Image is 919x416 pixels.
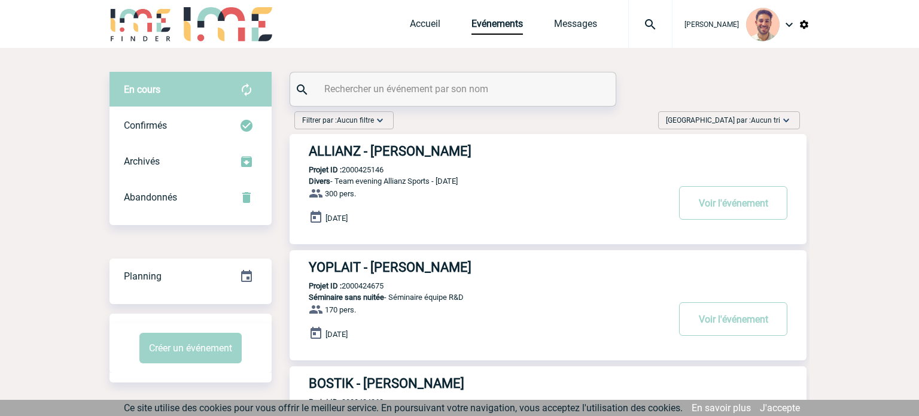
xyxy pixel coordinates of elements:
img: 132114-0.jpg [746,8,780,41]
p: 2000425146 [290,165,384,174]
b: Projet ID : [309,397,342,406]
a: Messages [554,18,597,35]
img: baseline_expand_more_white_24dp-b.png [780,114,792,126]
span: Archivés [124,156,160,167]
span: Planning [124,271,162,282]
span: [DATE] [325,214,348,223]
a: ALLIANZ - [PERSON_NAME] [290,144,807,159]
h3: ALLIANZ - [PERSON_NAME] [309,144,668,159]
a: J'accepte [760,402,800,414]
b: Projet ID : [309,281,342,290]
p: - Team evening Allianz Sports - [DATE] [290,177,668,186]
button: Voir l'événement [679,186,787,220]
input: Rechercher un événement par son nom [321,80,588,98]
button: Créer un événement [139,333,242,363]
a: Planning [109,258,272,293]
span: Confirmés [124,120,167,131]
span: [PERSON_NAME] [684,20,739,29]
div: Retrouvez ici tous vos évènements avant confirmation [109,72,272,108]
span: Ce site utilise des cookies pour vous offrir le meilleur service. En poursuivant votre navigation... [124,402,683,414]
span: [GEOGRAPHIC_DATA] par : [666,114,780,126]
span: Aucun filtre [337,116,374,125]
p: - Séminaire équipe R&D [290,293,668,302]
p: 2000424675 [290,281,384,290]
button: Voir l'événement [679,302,787,336]
img: IME-Finder [109,7,172,41]
span: 170 pers. [325,305,356,314]
a: En savoir plus [692,402,751,414]
img: baseline_expand_more_white_24dp-b.png [374,114,386,126]
div: Retrouvez ici tous les événements que vous avez décidé d'archiver [109,144,272,180]
h3: YOPLAIT - [PERSON_NAME] [309,260,668,275]
a: Accueil [410,18,440,35]
p: 2000424263 [290,397,384,406]
b: Projet ID : [309,165,342,174]
span: En cours [124,84,160,95]
span: Abandonnés [124,192,177,203]
span: Divers [309,177,330,186]
span: Séminaire sans nuitée [309,293,384,302]
a: Evénements [471,18,523,35]
div: Retrouvez ici tous vos événements annulés [109,180,272,215]
span: 300 pers. [325,189,356,198]
div: Retrouvez ici tous vos événements organisés par date et état d'avancement [109,259,272,294]
a: YOPLAIT - [PERSON_NAME] [290,260,807,275]
a: BOSTIK - [PERSON_NAME] [290,376,807,391]
span: Filtrer par : [302,114,374,126]
span: [DATE] [325,330,348,339]
span: Aucun tri [751,116,780,125]
h3: BOSTIK - [PERSON_NAME] [309,376,668,391]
